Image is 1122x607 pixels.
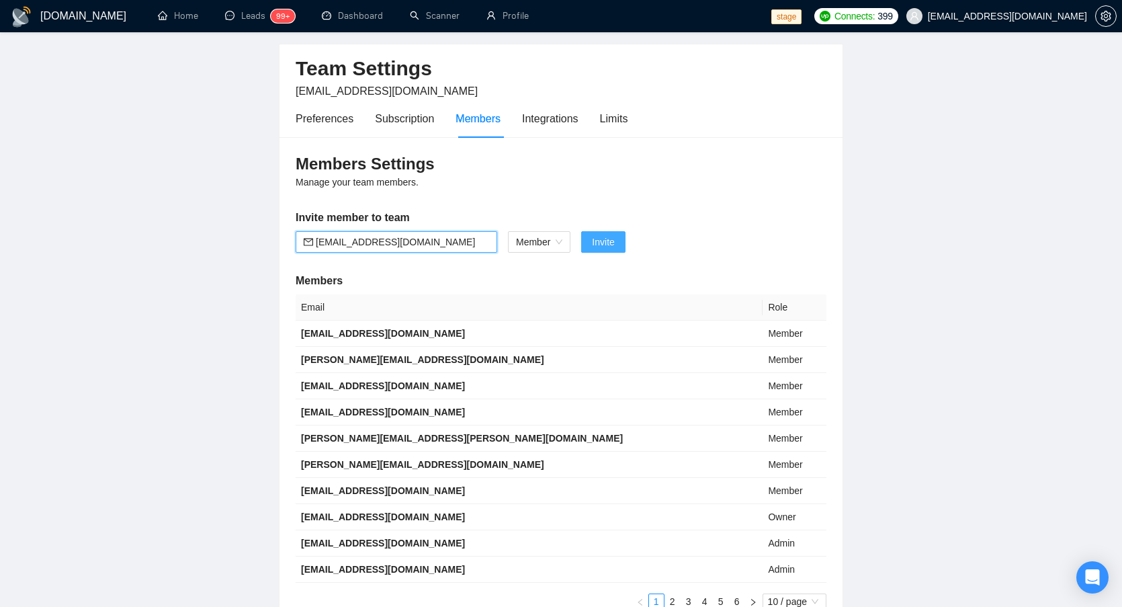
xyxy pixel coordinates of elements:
[910,11,919,21] span: user
[301,485,465,496] b: [EMAIL_ADDRESS][DOMAIN_NAME]
[763,426,826,452] td: Member
[763,294,826,321] th: Role
[763,557,826,583] td: Admin
[763,504,826,530] td: Owner
[316,235,489,249] input: Email address
[592,235,614,249] span: Invite
[301,407,465,417] b: [EMAIL_ADDRESS][DOMAIN_NAME]
[322,10,383,22] a: dashboardDashboard
[296,294,763,321] th: Email
[296,177,419,188] span: Manage your team members.
[301,459,544,470] b: [PERSON_NAME][EMAIL_ADDRESS][DOMAIN_NAME]
[11,6,32,28] img: logo
[296,273,826,289] h5: Members
[410,10,460,22] a: searchScanner
[763,347,826,373] td: Member
[763,373,826,399] td: Member
[301,354,544,365] b: [PERSON_NAME][EMAIL_ADDRESS][DOMAIN_NAME]
[834,9,875,24] span: Connects:
[296,85,478,97] span: [EMAIL_ADDRESS][DOMAIN_NAME]
[522,110,578,127] div: Integrations
[304,237,313,247] span: mail
[763,452,826,478] td: Member
[1076,561,1109,594] div: Open Intercom Messenger
[763,321,826,347] td: Member
[486,10,529,22] a: userProfile
[158,10,198,22] a: homeHome
[516,232,562,252] span: Member
[271,9,295,23] sup: 99+
[301,512,465,522] b: [EMAIL_ADDRESS][DOMAIN_NAME]
[296,55,826,83] h2: Team Settings
[820,11,830,22] img: upwork-logo.png
[301,433,623,444] b: [PERSON_NAME][EMAIL_ADDRESS][PERSON_NAME][DOMAIN_NAME]
[296,210,826,226] h5: Invite member to team
[771,9,802,24] span: stage
[301,328,465,339] b: [EMAIL_ADDRESS][DOMAIN_NAME]
[296,153,826,175] h3: Members Settings
[375,110,434,127] div: Subscription
[600,110,628,127] div: Limits
[763,478,826,504] td: Member
[225,10,295,22] a: messageLeads99+
[877,9,892,24] span: 399
[301,538,465,549] b: [EMAIL_ADDRESS][DOMAIN_NAME]
[301,380,465,391] b: [EMAIL_ADDRESS][DOMAIN_NAME]
[581,231,625,253] button: Invite
[1095,5,1117,27] button: setting
[763,530,826,557] td: Admin
[301,564,465,575] b: [EMAIL_ADDRESS][DOMAIN_NAME]
[456,110,501,127] div: Members
[763,399,826,426] td: Member
[1096,11,1116,22] span: setting
[1095,11,1117,22] a: setting
[296,110,353,127] div: Preferences
[636,598,644,606] span: left
[749,598,757,606] span: right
